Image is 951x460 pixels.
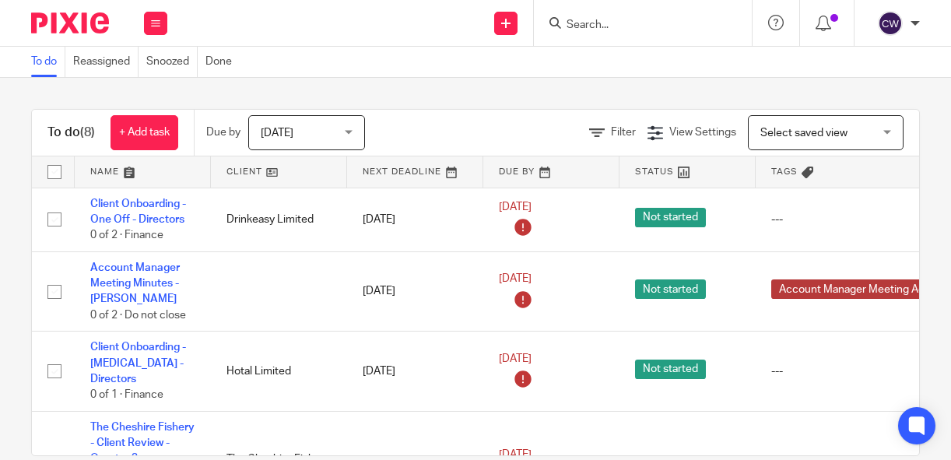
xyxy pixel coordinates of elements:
a: Client Onboarding - One Off - Directors [90,198,186,225]
a: Client Onboarding - [MEDICAL_DATA] - Directors [90,342,186,385]
span: [DATE] [499,353,532,364]
input: Search [565,19,705,33]
span: View Settings [669,127,736,138]
span: Not started [635,360,706,379]
td: [DATE] [347,188,483,251]
a: Account Manager Meeting Minutes - [PERSON_NAME] [90,262,180,305]
span: 0 of 2 · Finance [90,230,163,241]
span: (8) [80,126,95,139]
span: [DATE] [499,273,532,284]
td: [DATE] [347,251,483,332]
span: [DATE] [499,202,532,212]
span: [DATE] [499,449,532,460]
a: To do [31,47,65,77]
a: Done [205,47,240,77]
img: Pixie [31,12,109,33]
span: Tags [771,167,798,176]
img: svg%3E [878,11,903,36]
a: + Add task [111,115,178,150]
span: [DATE] [261,128,293,139]
a: Reassigned [73,47,139,77]
span: Not started [635,279,706,299]
span: Filter [611,127,636,138]
span: Select saved view [760,128,847,139]
span: Not started [635,208,706,227]
h1: To do [47,125,95,141]
td: Drinkeasy Limited [211,188,347,251]
span: 0 of 2 · Do not close [90,310,186,321]
td: [DATE] [347,332,483,412]
a: Snoozed [146,47,198,77]
td: Hotal Limited [211,332,347,412]
p: Due by [206,125,240,140]
span: 0 of 1 · Finance [90,389,163,400]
